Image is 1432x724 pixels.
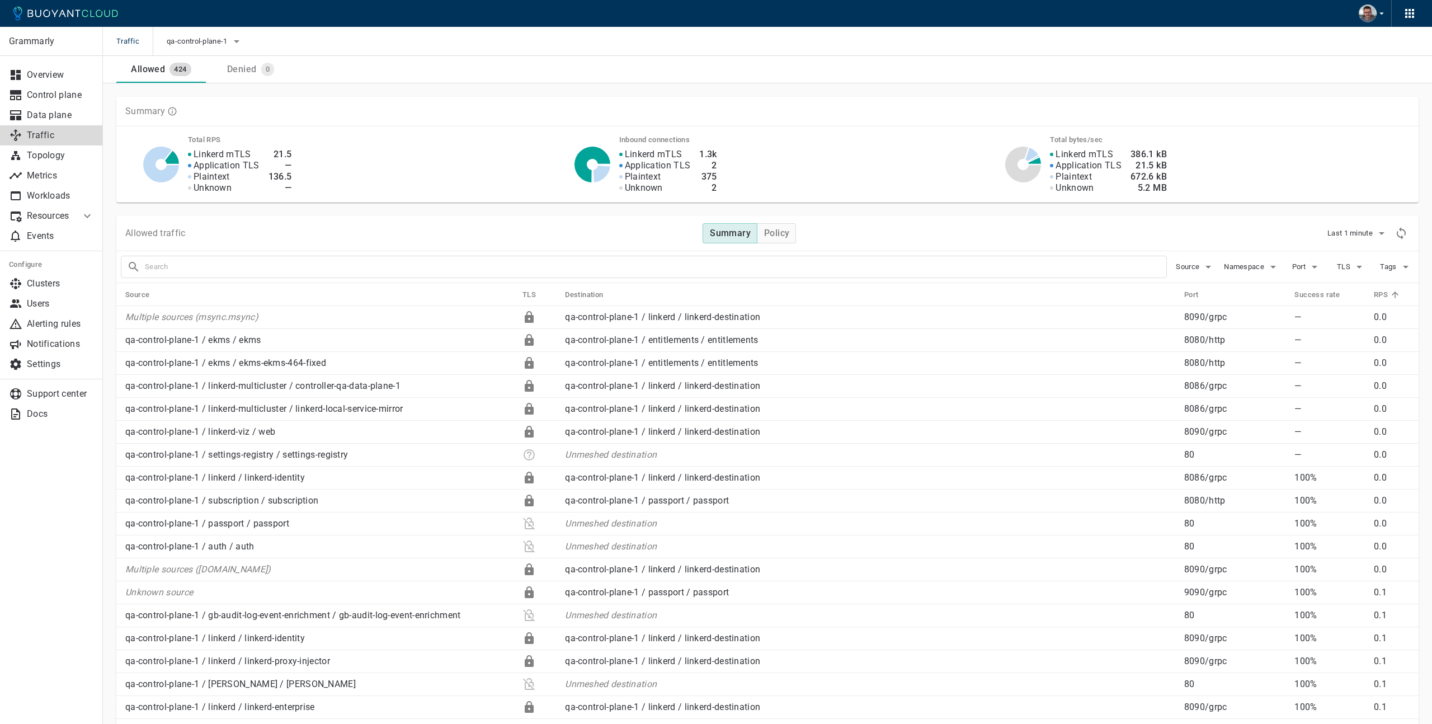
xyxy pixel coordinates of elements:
[1294,656,1365,667] p: 100%
[1374,541,1410,552] p: 0.0
[1184,587,1286,598] p: 9090 / grpc
[1184,656,1286,667] p: 8090 / grpc
[699,160,717,171] h4: 2
[699,171,717,182] h4: 375
[27,190,94,201] p: Workloads
[1130,171,1167,182] h4: 672.6 kB
[27,298,94,309] p: Users
[1294,587,1365,598] p: 100%
[1374,587,1410,598] p: 0.1
[194,171,230,182] p: Plaintext
[125,541,255,552] a: qa-control-plane-1 / auth / auth
[1378,258,1414,275] button: Tags
[169,65,191,74] span: 424
[1294,290,1354,300] span: Success rate
[9,260,94,269] h5: Configure
[1184,403,1286,415] p: 8086 / grpc
[757,223,796,243] button: Policy
[1184,335,1286,346] p: 8080 / http
[125,495,318,506] a: qa-control-plane-1 / subscription / subscription
[1292,262,1308,271] span: Port
[125,403,403,414] a: qa-control-plane-1 / linkerd-multicluster / linkerd-local-service-mirror
[1184,541,1286,552] p: 80
[125,426,275,437] a: qa-control-plane-1 / linkerd-viz / web
[1374,449,1410,460] p: 0.0
[27,150,94,161] p: Topology
[1374,679,1410,690] p: 0.1
[565,564,760,575] a: qa-control-plane-1 / linkerd / linkerd-destination
[1294,702,1365,713] p: 100%
[1056,149,1113,160] p: Linkerd mTLS
[1184,358,1286,369] p: 8080 / http
[268,149,292,160] h4: 21.5
[522,448,536,462] div: Unknown
[764,228,789,239] h4: Policy
[522,540,536,553] div: Plaintext
[1184,380,1286,392] p: 8086 / grpc
[1294,541,1365,552] p: 100%
[1393,225,1410,242] div: Refresh metrics
[125,679,356,689] a: qa-control-plane-1 / [PERSON_NAME] / [PERSON_NAME]
[1374,290,1388,299] h5: RPS
[223,59,256,75] div: Denied
[522,517,536,530] div: Plaintext
[1374,380,1410,392] p: 0.0
[145,259,1166,275] input: Search
[116,27,153,56] span: Traffic
[710,228,751,239] h4: Summary
[27,388,94,399] p: Support center
[1294,380,1365,392] p: —
[116,56,206,83] a: Allowed424
[194,149,251,160] p: Linkerd mTLS
[1337,262,1353,271] span: TLS
[1176,262,1202,271] span: Source
[261,65,274,74] span: 0
[565,610,1175,621] p: Unmeshed destination
[1374,564,1410,575] p: 0.0
[167,106,177,116] svg: TLS data is compiled from traffic seen by Linkerd proxies. RPS and TCP bytes reflect both inbound...
[125,106,165,117] p: Summary
[1380,262,1398,271] span: Tags
[565,426,760,437] a: qa-control-plane-1 / linkerd / linkerd-destination
[1294,495,1365,506] p: 100%
[1056,160,1122,171] p: Application TLS
[194,182,232,194] p: Unknown
[125,449,348,460] a: qa-control-plane-1 / settings-registry / settings-registry
[1327,229,1375,238] span: Last 1 minute
[125,290,164,300] span: Source
[27,359,94,370] p: Settings
[1184,472,1286,483] p: 8086 / grpc
[1184,495,1286,506] p: 8080 / http
[565,587,729,598] a: qa-control-plane-1 / passport / passport
[27,170,94,181] p: Metrics
[565,656,760,666] a: qa-control-plane-1 / linkerd / linkerd-destination
[625,171,661,182] p: Plaintext
[565,290,603,299] h5: Destination
[1289,258,1325,275] button: Port
[522,678,536,691] div: Plaintext
[1374,426,1410,438] p: 0.0
[1184,702,1286,713] p: 8090 / grpc
[1359,4,1377,22] img: Alex Zakhariash
[703,223,757,243] button: Summary
[1374,312,1410,323] p: 0.0
[125,587,514,598] p: Unknown source
[565,541,1175,552] p: Unmeshed destination
[565,679,1175,690] p: Unmeshed destination
[1374,495,1410,506] p: 0.0
[1374,633,1410,644] p: 0.1
[1130,182,1167,194] h4: 5.2 MB
[125,290,149,299] h5: Source
[1334,258,1369,275] button: TLS
[522,290,536,299] h5: TLS
[1294,518,1365,529] p: 100%
[1184,564,1286,575] p: 8090 / grpc
[625,160,691,171] p: Application TLS
[1184,679,1286,690] p: 80
[1374,518,1410,529] p: 0.0
[125,702,315,712] a: qa-control-plane-1 / linkerd / linkerd-enterprise
[565,449,1175,460] p: Unmeshed destination
[1224,258,1280,275] button: Namespace
[1056,171,1092,182] p: Plaintext
[125,358,326,368] a: qa-control-plane-1 / ekms / ekms-ekms-464-fixed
